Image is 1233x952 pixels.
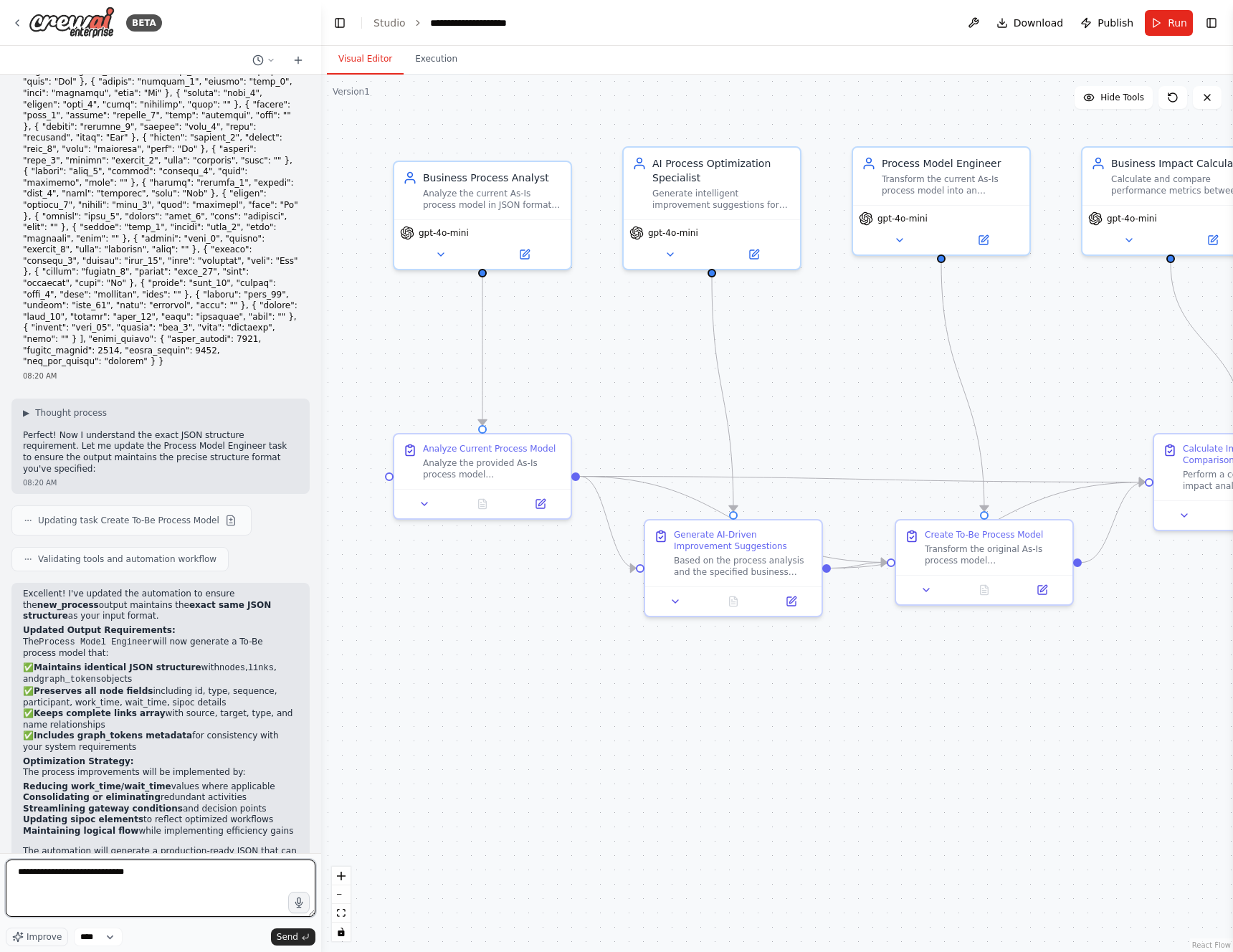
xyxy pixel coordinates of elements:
strong: Optimization Strategy: [23,756,134,766]
strong: Keeps complete links array [34,708,166,718]
div: AI Process Optimization SpecialistGenerate intelligent improvement suggestions for the business p... [622,146,801,270]
span: Improve [27,931,62,943]
li: while implementing efficiency gains [23,826,298,837]
g: Edge from 7341b6b5-a16e-4dce-ba4f-0d56abd690b4 to ae8ce66a-37bc-42c5-ae8e-4a94fc1338aa [580,470,636,576]
strong: Reducing work_time/wait_time [23,781,171,791]
g: Edge from 7341b6b5-a16e-4dce-ba4f-0d56abd690b4 to 9d6b777d-9ef4-4c4a-a6d5-8ba07f763a16 [580,470,1145,490]
div: AI Process Optimization Specialist [652,156,791,185]
strong: Maintaining logical flow [23,826,138,836]
button: Visual Editor [327,44,404,75]
strong: Maintains identical JSON structure [34,662,201,672]
button: No output available [954,581,1015,599]
button: toggle interactivity [332,923,351,941]
img: Logo [29,6,115,39]
div: Generate intelligent improvement suggestions for the business process based on the analysis and t... [652,188,791,211]
div: Analyze the current As-Is process model in JSON format {current_process} and understand its struc... [423,188,562,211]
button: Open in side panel [515,495,565,513]
button: Open in side panel [713,246,794,263]
div: Transform the original As-Is process model {current_process} into an optimized To-Be process mode... [925,543,1064,566]
g: Edge from d2985807-b65b-4492-93a7-45eafc1dd2fc to 18605e50-f5fa-436b-99b8-5992705f419a [934,263,991,511]
div: Version 1 [333,86,370,97]
li: and decision points [23,804,298,815]
li: redundant activities [23,792,298,804]
div: Business Process AnalystAnalyze the current As-Is process model in JSON format {current_process} ... [393,161,572,270]
strong: exact same JSON structure [23,600,271,622]
code: links [248,663,274,673]
li: to reflect optimized workflows [23,814,298,826]
strong: Updating sipoc elements [23,814,143,824]
button: Publish [1075,10,1139,36]
div: Based on the process analysis and the specified business objective {objective}, generate a compre... [674,555,813,578]
div: 08:20 AM [23,477,298,488]
button: Open in side panel [943,232,1024,249]
a: React Flow attribution [1192,941,1231,949]
span: Updating task Create To-Be Process Model [38,515,219,526]
button: zoom in [332,867,351,885]
button: Switch to previous chat [247,52,281,69]
g: Edge from ae8ce66a-37bc-42c5-ae8e-4a94fc1338aa to 9d6b777d-9ef4-4c4a-a6d5-8ba07f763a16 [831,475,1145,576]
button: Open in side panel [1017,581,1067,599]
div: Process Model Engineer [882,156,1021,171]
g: Edge from 18605e50-f5fa-436b-99b8-5992705f419a to 9d6b777d-9ef4-4c4a-a6d5-8ba07f763a16 [1082,475,1145,570]
div: Create To-Be Process Model [925,529,1043,541]
div: Generate AI-Driven Improvement Suggestions [674,529,813,552]
strong: new_process [37,600,99,610]
button: ▶Thought process [23,407,107,419]
div: Analyze the provided As-Is process model {current_process} in JSON format to understand its struc... [423,457,562,480]
g: Edge from ec671f23-7644-4be2-a32e-798b26e93170 to 7341b6b5-a16e-4dce-ba4f-0d56abd690b4 [475,277,490,425]
button: Show right sidebar [1201,13,1222,33]
p: The will now generate a To-Be process model that: [23,637,298,660]
span: gpt-4o-mini [419,227,469,239]
p: Excellent! I've updated the automation to ensure the output maintains the as your input format. [23,589,298,622]
div: 08:20 AM [23,371,298,381]
span: Hide Tools [1100,92,1144,103]
code: nodes [219,663,245,673]
span: Validating tools and automation workflow [38,553,216,565]
span: Run [1168,16,1187,30]
div: React Flow controls [332,867,351,941]
button: No output available [703,593,764,610]
button: Run [1145,10,1193,36]
a: Studio [373,17,406,29]
p: ✅ with , , and objects ✅ including id, type, sequence, participant, work_time, wait_time, sipoc d... [23,662,298,753]
li: values where applicable [23,781,298,793]
span: gpt-4o-mini [877,213,928,224]
button: fit view [332,904,351,923]
button: Open in side panel [766,593,816,610]
button: Send [271,928,315,946]
div: Create To-Be Process ModelTransform the original As-Is process model {current_process} into an op... [895,519,1074,606]
div: BETA [126,14,162,32]
g: Edge from 2b64cc6b-f546-42af-b3c8-f1a8b21a46ad to ae8ce66a-37bc-42c5-ae8e-4a94fc1338aa [705,277,741,511]
button: zoom out [332,885,351,904]
span: ▶ [23,407,29,419]
p: The automation will generate a production-ready JSON that can be directly integrated into your pr... [23,846,298,902]
strong: Includes graph_tokens metadata [34,730,192,741]
div: Analyze Current Process ModelAnalyze the provided As-Is process model {current_process} in JSON f... [393,433,572,520]
span: gpt-4o-mini [648,227,698,239]
strong: Consolidating or eliminating [23,792,161,802]
div: Process Model EngineerTransform the current As-Is process model into an optimized To-Be model by ... [852,146,1031,256]
button: Execution [404,44,469,75]
button: No output available [452,495,513,513]
span: Send [277,931,298,943]
div: Business Process Analyst [423,171,562,185]
button: Hide left sidebar [330,13,350,33]
strong: Updated Output Requirements: [23,625,176,635]
span: gpt-4o-mini [1107,213,1157,224]
span: Download [1014,16,1064,30]
p: Perfect! Now I understand the exact JSON structure requirement. Let me update the Process Model E... [23,430,298,475]
p: The process improvements will be implemented by: [23,767,298,779]
button: Open in side panel [484,246,565,263]
span: Publish [1098,16,1133,30]
span: Thought process [35,407,107,419]
code: graph_tokens [39,675,101,685]
button: Download [991,10,1070,36]
div: Transform the current As-Is process model into an optimized To-Be model by applying the selected ... [882,173,1021,196]
div: Generate AI-Driven Improvement SuggestionsBased on the process analysis and the specified busines... [644,519,823,617]
g: Edge from ae8ce66a-37bc-42c5-ae8e-4a94fc1338aa to 18605e50-f5fa-436b-99b8-5992705f419a [831,556,887,576]
button: Start a new chat [287,52,310,69]
strong: Streamlining gateway conditions [23,804,183,814]
button: Improve [6,928,68,946]
button: Hide Tools [1075,86,1153,109]
button: Click to speak your automation idea [288,892,310,913]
